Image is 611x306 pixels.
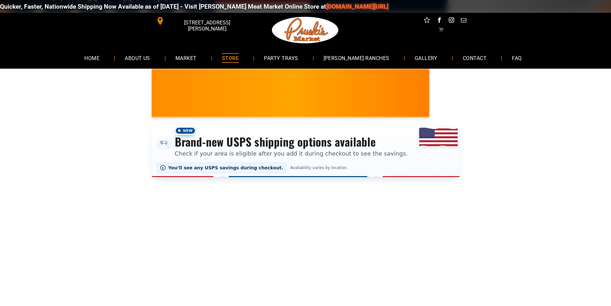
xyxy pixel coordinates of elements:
[423,16,431,26] a: Social network
[175,135,408,149] h3: Brand-new USPS shipping options available
[289,166,349,170] span: Availability varies by location.
[502,49,531,66] a: FAQ
[453,49,496,66] a: CONTACT
[166,49,206,66] a: MARKET
[212,49,248,66] a: STORE
[254,49,308,66] a: PARTY TRAYS
[75,49,109,66] a: HOME
[165,16,248,35] span: [STREET_ADDRESS][PERSON_NAME]
[435,16,443,26] a: facebook
[405,49,447,66] a: GALLERY
[152,123,460,177] div: Shipping options announcement
[175,127,196,135] span: New
[175,149,408,158] p: Check if your area is eligible after you add it during checkout to see the savings.
[459,16,468,26] a: email
[447,16,455,26] a: instagram
[361,98,487,108] span: [PERSON_NAME] MARKET
[314,49,399,66] a: [PERSON_NAME] RANCHES
[115,49,160,66] a: ABOUT US
[168,165,284,170] span: You’ll see any USPS savings during checkout.
[152,16,250,26] a: [STREET_ADDRESS][PERSON_NAME]
[276,3,339,10] a: [DOMAIN_NAME][URL]
[271,13,340,47] img: Pruski-s+Market+HQ+Logo2-1920w.png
